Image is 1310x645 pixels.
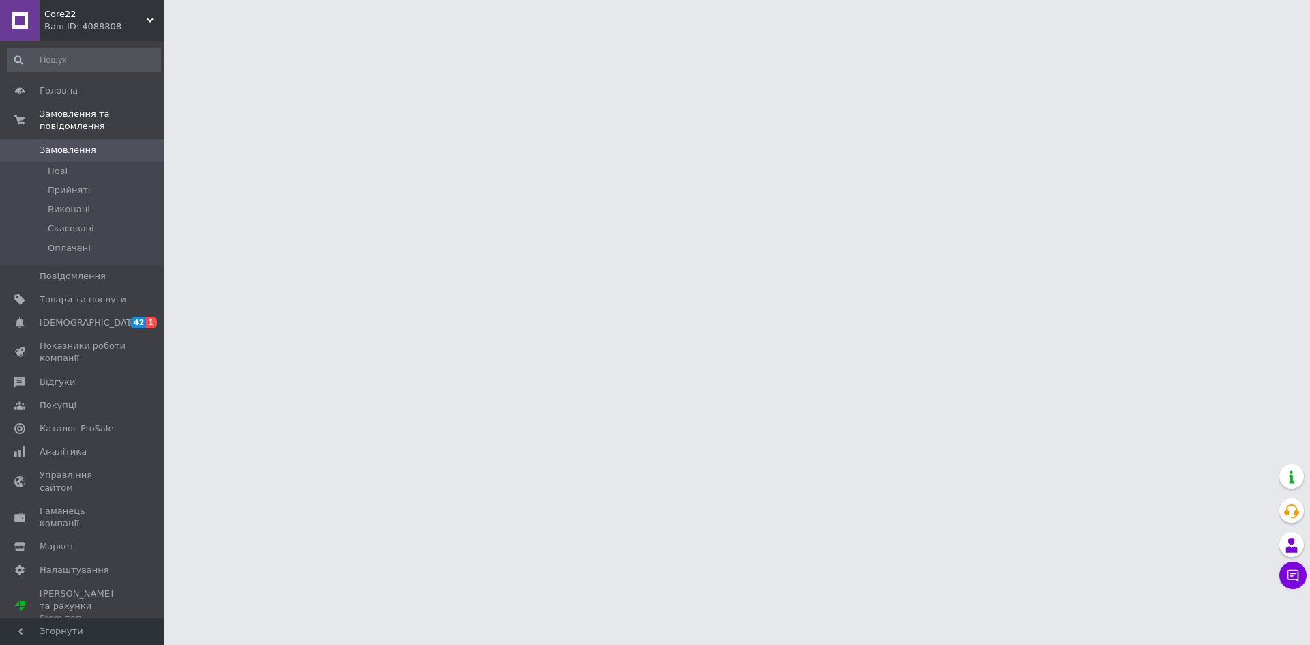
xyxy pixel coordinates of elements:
[48,184,90,197] span: Прийняті
[40,376,75,388] span: Відгуки
[44,8,147,20] span: Core22
[40,422,113,435] span: Каталог ProSale
[48,242,91,255] span: Оплачені
[48,165,68,177] span: Нові
[40,564,109,576] span: Налаштування
[40,505,126,530] span: Гаманець компанії
[7,48,161,72] input: Пошук
[40,446,87,458] span: Аналітика
[44,20,164,33] div: Ваш ID: 4088808
[40,85,78,97] span: Головна
[40,293,126,306] span: Товари та послуги
[40,399,76,412] span: Покупці
[40,541,74,553] span: Маркет
[40,612,126,625] div: Prom топ
[40,270,106,283] span: Повідомлення
[40,340,126,364] span: Показники роботи компанії
[40,317,141,329] span: [DEMOGRAPHIC_DATA]
[48,203,90,216] span: Виконані
[40,469,126,493] span: Управління сайтом
[1279,562,1307,589] button: Чат з покупцем
[130,317,146,328] span: 42
[40,588,126,625] span: [PERSON_NAME] та рахунки
[40,108,164,132] span: Замовлення та повідомлення
[40,144,96,156] span: Замовлення
[48,223,94,235] span: Скасовані
[146,317,157,328] span: 1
